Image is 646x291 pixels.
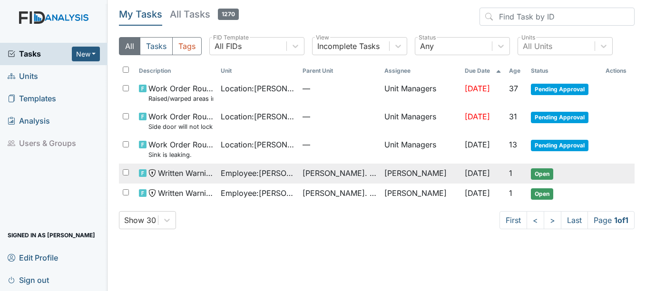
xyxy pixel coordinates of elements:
[158,187,213,199] span: Written Warning
[135,63,217,79] th: Toggle SortBy
[465,84,490,93] span: [DATE]
[8,250,58,265] span: Edit Profile
[531,84,588,95] span: Pending Approval
[172,37,202,55] button: Tags
[8,272,49,287] span: Sign out
[221,167,295,179] span: Employee : [PERSON_NAME]
[217,63,299,79] th: Toggle SortBy
[221,111,295,122] span: Location : [PERSON_NAME]. ICF
[299,63,381,79] th: Toggle SortBy
[381,63,461,79] th: Assignee
[8,69,38,84] span: Units
[587,211,635,229] span: Page
[221,187,295,199] span: Employee : [PERSON_NAME]
[8,91,56,106] span: Templates
[119,37,140,55] button: All
[499,211,527,229] a: First
[8,228,95,242] span: Signed in as [PERSON_NAME]
[215,40,242,52] div: All FIDs
[303,83,377,94] span: —
[509,188,512,198] span: 1
[461,63,505,79] th: Toggle SortBy
[218,9,239,20] span: 1270
[509,84,518,93] span: 37
[465,168,490,178] span: [DATE]
[505,63,527,79] th: Toggle SortBy
[170,8,239,21] h5: All Tasks
[465,188,490,198] span: [DATE]
[124,214,156,226] div: Show 30
[123,67,129,73] input: Toggle All Rows Selected
[148,150,213,159] small: Sink is leaking.
[614,215,628,225] strong: 1 of 1
[381,164,461,184] td: [PERSON_NAME]
[148,111,213,131] span: Work Order Routine Side door will not lock.
[523,40,552,52] div: All Units
[527,63,602,79] th: Toggle SortBy
[531,168,553,180] span: Open
[8,48,72,59] a: Tasks
[531,140,588,151] span: Pending Approval
[158,167,213,179] span: Written Warning
[381,79,461,107] td: Unit Managers
[531,112,588,123] span: Pending Approval
[119,8,162,21] h5: My Tasks
[148,139,213,159] span: Work Order Routine Sink is leaking.
[381,135,461,163] td: Unit Managers
[140,37,173,55] button: Tasks
[303,139,377,150] span: —
[72,47,100,61] button: New
[602,63,635,79] th: Actions
[8,114,50,128] span: Analysis
[303,167,377,179] span: [PERSON_NAME]. ICF
[148,94,213,103] small: Raised/warped areas in floor near staff office and table.
[381,184,461,204] td: [PERSON_NAME]
[527,211,544,229] a: <
[148,122,213,131] small: Side door will not lock.
[531,188,553,200] span: Open
[303,187,377,199] span: [PERSON_NAME]. ICF
[509,112,517,121] span: 31
[544,211,561,229] a: >
[499,211,635,229] nav: task-pagination
[148,83,213,103] span: Work Order Routine Raised/warped areas in floor near staff office and table.
[465,140,490,149] span: [DATE]
[381,107,461,135] td: Unit Managers
[303,111,377,122] span: —
[119,37,202,55] div: Type filter
[221,139,295,150] span: Location : [PERSON_NAME]. ICF
[480,8,635,26] input: Find Task by ID
[420,40,434,52] div: Any
[465,112,490,121] span: [DATE]
[561,211,588,229] a: Last
[509,140,517,149] span: 13
[317,40,380,52] div: Incomplete Tasks
[509,168,512,178] span: 1
[221,83,295,94] span: Location : [PERSON_NAME]. ICF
